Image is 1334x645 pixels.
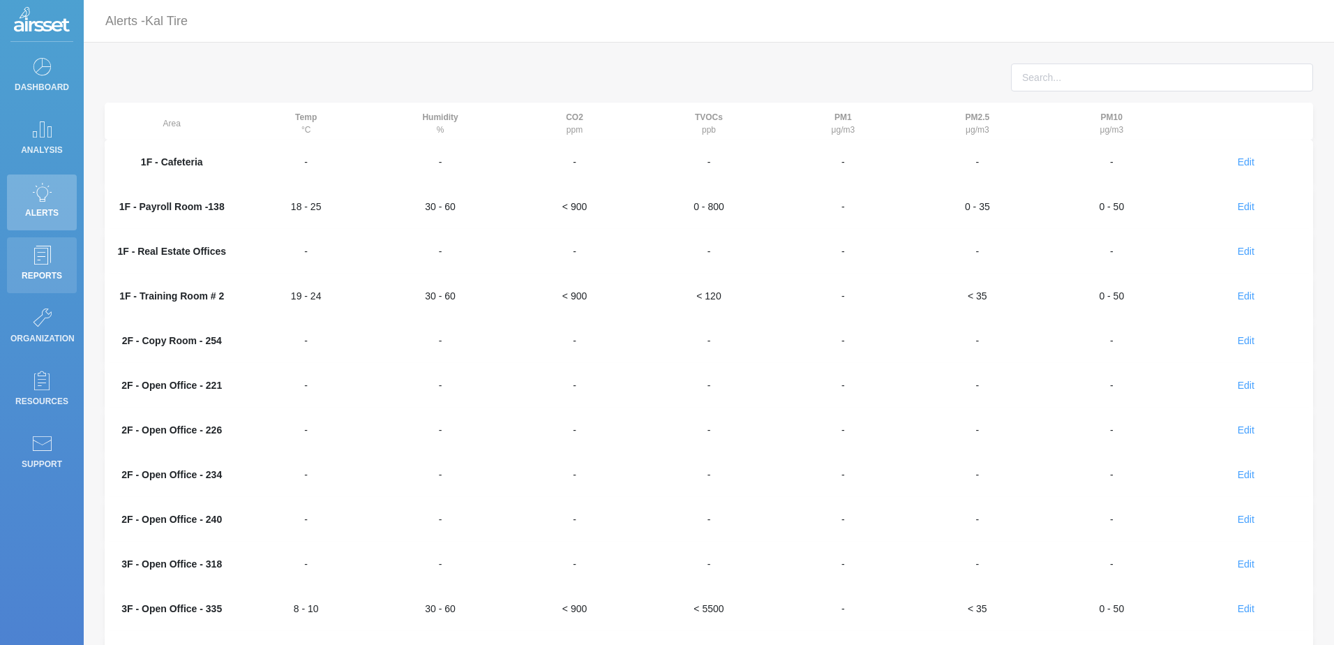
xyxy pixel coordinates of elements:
th: μg/m3 [776,103,910,140]
td: - [1044,452,1178,497]
td: 0 - 800 [642,184,776,229]
td: - [239,363,373,408]
td: - [239,452,373,497]
strong: Humidity [422,112,458,122]
td: - [239,497,373,542]
td: - [373,497,507,542]
td: - [776,229,910,274]
td: - [776,452,910,497]
a: Dashboard [7,49,77,105]
span: Kal Tire [145,14,188,28]
th: 3F - Open Office - 335 [105,586,239,631]
span: Edit [1238,424,1254,436]
button: Edit [1237,282,1255,310]
td: - [910,318,1044,363]
td: 30 - 60 [373,184,507,229]
td: - [776,542,910,586]
th: 1F - Training Room # 2 [105,274,239,318]
button: Edit [1237,148,1255,176]
td: - [507,452,641,497]
td: < 900 [507,274,641,318]
strong: PM10 [1101,112,1123,122]
a: Resources [7,363,77,419]
th: % [373,103,507,140]
td: - [642,363,776,408]
td: - [507,318,641,363]
strong: PM2.5 [966,112,990,122]
td: - [910,140,1044,184]
td: - [373,229,507,274]
td: - [507,408,641,452]
p: Resources [10,391,73,412]
td: - [776,274,910,318]
th: 2F - Open Office - 226 [105,408,239,452]
td: - [239,318,373,363]
td: - [1044,542,1178,586]
th: ppm [507,103,641,140]
input: Search... [1011,64,1313,91]
td: - [776,408,910,452]
button: Edit [1237,371,1255,399]
strong: PM1 [834,112,852,122]
td: - [239,408,373,452]
a: Support [7,426,77,482]
a: Alerts [7,175,77,230]
th: Area [105,103,239,140]
td: < 900 [507,184,641,229]
td: - [239,542,373,586]
td: - [507,229,641,274]
button: Edit [1237,505,1255,533]
button: Edit [1237,550,1255,578]
p: Alerts [10,202,73,223]
span: Edit [1238,603,1254,614]
img: Logo [14,7,70,35]
a: Analysis [7,112,77,168]
span: Edit [1238,290,1254,302]
th: 3F - Open Office - 318 [105,542,239,586]
td: - [373,452,507,497]
td: - [507,497,641,542]
button: Edit [1237,193,1255,221]
td: - [373,140,507,184]
td: - [373,542,507,586]
td: - [910,363,1044,408]
a: Organization [7,300,77,356]
a: Reports [7,237,77,293]
button: Edit [1237,595,1255,623]
th: 1F - Real Estate Offices [105,229,239,274]
td: - [507,140,641,184]
td: - [642,542,776,586]
span: Edit [1238,514,1254,525]
td: - [776,318,910,363]
td: - [910,497,1044,542]
span: Edit [1238,380,1254,391]
td: - [1044,497,1178,542]
th: 2F - Open Office - 240 [105,497,239,542]
td: 0 - 35 [910,184,1044,229]
td: 0 - 50 [1044,274,1178,318]
th: 2F - Open Office - 234 [105,452,239,497]
p: Dashboard [10,77,73,98]
td: - [1044,363,1178,408]
td: - [910,542,1044,586]
td: < 900 [507,586,641,631]
td: - [1044,318,1178,363]
td: - [239,140,373,184]
td: 19 - 24 [239,274,373,318]
td: - [642,452,776,497]
strong: CO2 [566,112,583,122]
td: - [642,229,776,274]
td: - [373,408,507,452]
td: < 35 [910,586,1044,631]
td: - [373,318,507,363]
th: ppb [642,103,776,140]
button: Edit [1237,461,1255,489]
th: 2F - Open Office - 221 [105,363,239,408]
p: Reports [10,265,73,286]
p: Alerts - [105,8,188,34]
td: - [642,318,776,363]
td: - [776,497,910,542]
td: 30 - 60 [373,274,507,318]
td: 30 - 60 [373,586,507,631]
p: Analysis [10,140,73,161]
